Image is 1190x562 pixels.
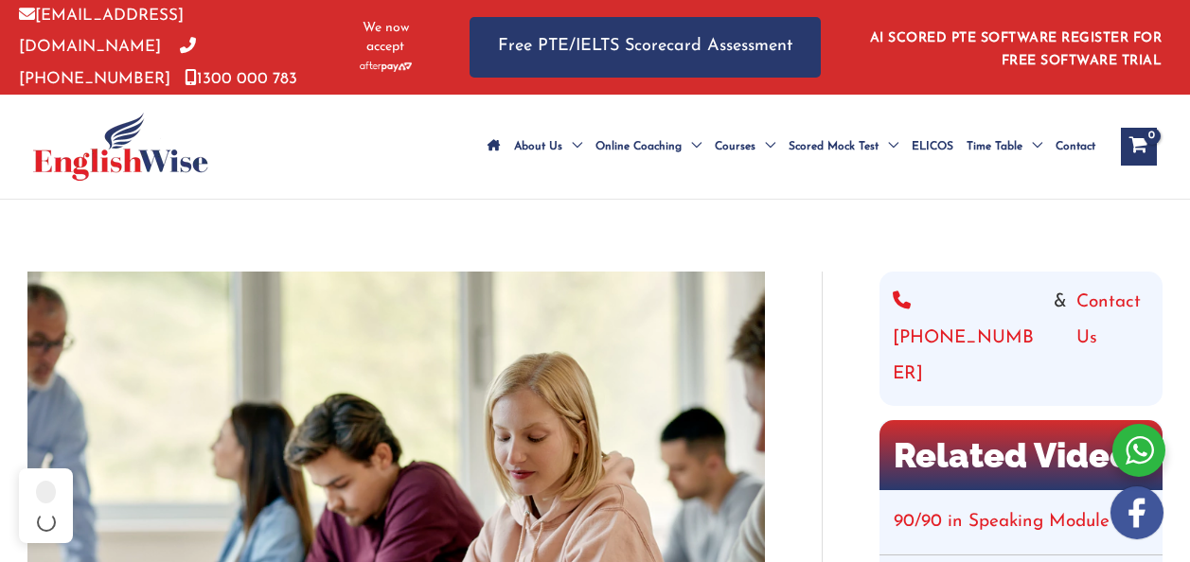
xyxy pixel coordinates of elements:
img: Afterpay-Logo [360,61,412,72]
a: 1300 000 783 [185,71,297,87]
a: [EMAIL_ADDRESS][DOMAIN_NAME] [19,8,184,55]
a: [PHONE_NUMBER] [893,285,1044,393]
a: About UsMenu Toggle [507,114,589,180]
a: Online CoachingMenu Toggle [589,114,708,180]
span: About Us [514,114,562,180]
span: Online Coaching [595,114,682,180]
span: Menu Toggle [682,114,702,180]
a: Contact [1049,114,1102,180]
span: Contact [1056,114,1095,180]
a: Scored Mock TestMenu Toggle [782,114,905,180]
a: View Shopping Cart, empty [1121,128,1157,166]
a: [PHONE_NUMBER] [19,39,196,86]
img: cropped-ew-logo [33,113,208,181]
span: Scored Mock Test [789,114,879,180]
h2: Related Video [879,420,1163,490]
span: Menu Toggle [562,114,582,180]
aside: Header Widget 1 [859,16,1171,78]
span: Courses [715,114,755,180]
a: 90/90 in Speaking Module PTE [894,513,1147,531]
span: ELICOS [912,114,953,180]
img: white-facebook.png [1110,486,1163,539]
a: CoursesMenu Toggle [708,114,782,180]
a: Free PTE/IELTS Scorecard Assessment [470,17,821,77]
a: AI SCORED PTE SOFTWARE REGISTER FOR FREE SOFTWARE TRIAL [870,31,1163,68]
span: Menu Toggle [879,114,898,180]
span: Time Table [967,114,1022,180]
nav: Site Navigation: Main Menu [481,114,1102,180]
span: We now accept [349,19,422,57]
div: & [893,285,1149,393]
span: Menu Toggle [755,114,775,180]
a: Time TableMenu Toggle [960,114,1049,180]
a: Contact Us [1076,285,1149,393]
span: Menu Toggle [1022,114,1042,180]
a: ELICOS [905,114,960,180]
